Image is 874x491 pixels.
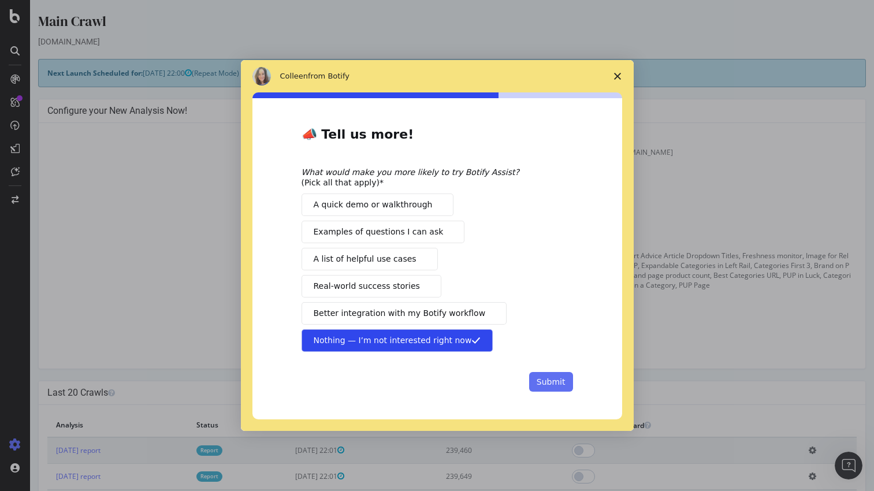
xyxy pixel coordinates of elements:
a: [DATE] report [26,445,70,455]
td: Deactivated [422,222,827,235]
td: [URL][DOMAIN_NAME] [422,159,827,172]
button: Nothing — I’m not interested right now [302,329,493,352]
span: Nothing — I’m not interested right now [314,334,472,347]
a: Report [166,445,192,455]
i: What would make you more likely to try Botify Assist? [302,168,519,177]
td: Main Crawl [422,132,827,145]
div: [DOMAIN_NAME] [8,36,836,47]
span: from Botify [308,72,349,80]
span: Real-world success stories [314,280,420,292]
td: Repeated Analysis [17,292,422,305]
td: Sitemaps [17,236,422,249]
span: A quick demo or walkthrough [314,199,433,211]
td: Yes [422,209,827,222]
button: A quick demo or walkthrough [302,194,454,216]
h4: Last 20 Crawls [17,387,827,399]
td: Crawl JS Activated [17,209,422,222]
button: Examples of questions I can ask [302,221,465,243]
td: 18 URLs / s Estimated crawl duration: [422,185,827,209]
td: Allowed Domains [17,146,422,159]
button: Yes! Start Now [371,333,443,351]
td: 239,460 [407,437,519,464]
div: (Repeat Mode) [8,59,836,87]
span: A list of helpful use cases [314,253,416,265]
th: # of URLs [407,414,519,437]
td: Best Use First 3, OOS product links for EA, Search Expert Advice Article Dropdown Titles, Freshne... [422,249,827,292]
span: 15 hours 25 minutes [510,197,576,207]
h2: 📣 Tell us more! [302,126,573,150]
span: Better integration with my Botify workflow [314,307,486,319]
td: Yes [422,236,827,249]
th: Status [158,414,256,437]
td: 239,649 [407,463,519,489]
h4: Configure your New Analysis Now! [17,105,827,117]
strong: Next Launch Scheduled for: [17,68,113,78]
button: Submit [529,372,573,392]
span: Colleen [280,72,308,80]
span: [DATE] 22:01 [265,471,314,481]
td: Start URLs [17,159,422,172]
td: Max Speed (URLs / s) [17,185,422,209]
a: Report [166,471,192,481]
td: 1,000,000 [422,172,827,185]
td: Yes [422,292,827,305]
th: Analysis [17,414,158,437]
span: [DATE] 22:01 [265,445,314,455]
div: (Pick all that apply) [302,167,556,188]
th: Exclude from ActionBoard [519,414,770,437]
div: Main Crawl [8,12,836,36]
a: Settings [447,336,473,346]
button: Better integration with my Botify workflow [302,302,507,325]
td: Project Name [17,132,422,145]
span: Close survey [601,60,634,92]
img: Profile image for Colleen [252,67,271,85]
a: [DATE] report [26,471,70,481]
td: HTML Extract Rules [17,249,422,292]
span: Examples of questions I can ask [314,226,444,238]
span: [DATE] 22:00 [113,68,162,78]
p: View Crawl Settings [17,317,827,326]
th: Launch Date [256,414,408,437]
button: A list of helpful use cases [302,248,438,270]
button: Real-world success stories [302,275,441,297]
td: Max # of Analysed URLs [17,172,422,185]
td: Google Analytics Website [17,222,422,235]
td: (http|https)://*.[DOMAIN_NAME], (http|https)://*.[DOMAIN_NAME] [422,146,827,159]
